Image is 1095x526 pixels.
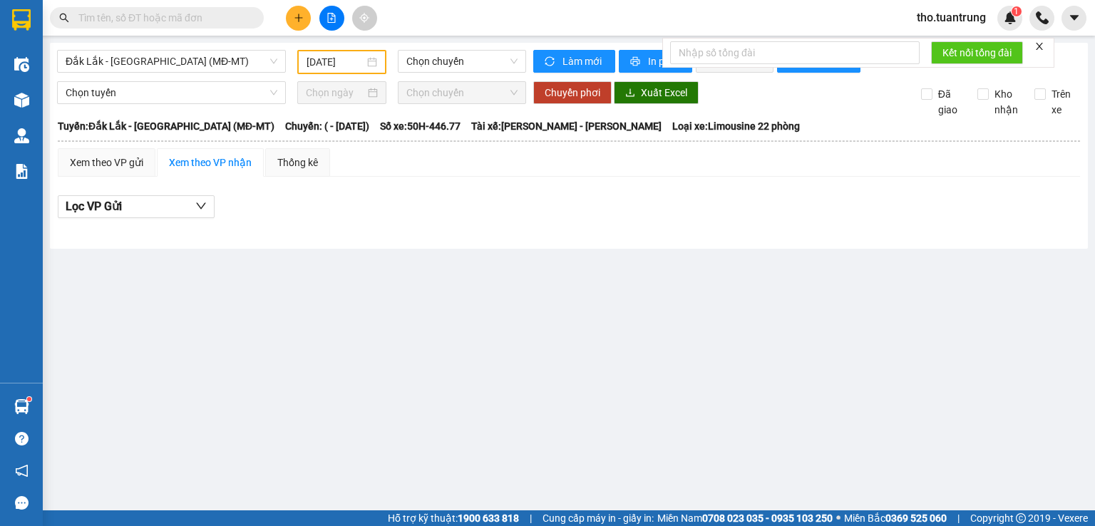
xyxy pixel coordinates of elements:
span: Kết nối tổng đài [942,45,1012,61]
b: Tuyến: Đắk Lắk - [GEOGRAPHIC_DATA] (MĐ-MT) [58,120,274,132]
span: sync [545,56,557,68]
span: message [15,496,29,510]
img: warehouse-icon [14,128,29,143]
div: Thống kê [277,155,318,170]
img: phone-icon [1036,11,1049,24]
span: In phơi [648,53,681,69]
div: Xem theo VP gửi [70,155,143,170]
input: Nhập số tổng đài [670,41,920,64]
input: 11/10/2025 [307,54,364,70]
button: Lọc VP Gửi [58,195,215,218]
span: Trên xe [1046,86,1081,118]
img: logo-vxr [12,9,31,31]
span: copyright [1016,513,1026,523]
span: Miền Bắc [844,510,947,526]
span: plus [294,13,304,23]
span: Miền Nam [657,510,833,526]
button: Kết nối tổng đài [931,41,1023,64]
span: Đắk Lắk - Sài Gòn (MĐ-MT) [66,51,277,72]
button: printerIn phơi [619,50,692,73]
span: Làm mới [562,53,604,69]
span: down [195,200,207,212]
span: aim [359,13,369,23]
span: notification [15,464,29,478]
span: Số xe: 50H-446.77 [380,118,461,134]
span: Hỗ trợ kỹ thuật: [388,510,519,526]
sup: 1 [1012,6,1022,16]
span: search [59,13,69,23]
span: printer [630,56,642,68]
button: downloadXuất Excel [614,81,699,104]
span: caret-down [1068,11,1081,24]
span: Cung cấp máy in - giấy in: [543,510,654,526]
span: Kho nhận [989,86,1024,118]
span: close [1034,41,1044,51]
button: plus [286,6,311,31]
span: Đã giao [932,86,967,118]
span: ⚪️ [836,515,840,521]
sup: 1 [27,397,31,401]
strong: 0708 023 035 - 0935 103 250 [702,512,833,524]
span: Chọn tuyến [66,82,277,103]
span: Tài xế: [PERSON_NAME] - [PERSON_NAME] [471,118,662,134]
span: Lọc VP Gửi [66,197,122,215]
span: tho.tuantrung [905,9,997,26]
button: file-add [319,6,344,31]
img: warehouse-icon [14,93,29,108]
strong: 0369 525 060 [885,512,947,524]
strong: 1900 633 818 [458,512,519,524]
span: file-add [327,13,336,23]
button: caret-down [1061,6,1086,31]
span: | [957,510,960,526]
span: Loại xe: Limousine 22 phòng [672,118,800,134]
span: Chọn chuyến [406,51,518,72]
button: aim [352,6,377,31]
span: Chọn chuyến [406,82,518,103]
img: solution-icon [14,164,29,179]
button: Chuyển phơi [533,81,612,104]
span: Chuyến: ( - [DATE]) [285,118,369,134]
span: | [530,510,532,526]
input: Tìm tên, số ĐT hoặc mã đơn [78,10,247,26]
button: syncLàm mới [533,50,615,73]
span: 1 [1014,6,1019,16]
div: Xem theo VP nhận [169,155,252,170]
img: warehouse-icon [14,57,29,72]
input: Chọn ngày [306,85,364,100]
span: question-circle [15,432,29,445]
img: icon-new-feature [1004,11,1017,24]
img: warehouse-icon [14,399,29,414]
